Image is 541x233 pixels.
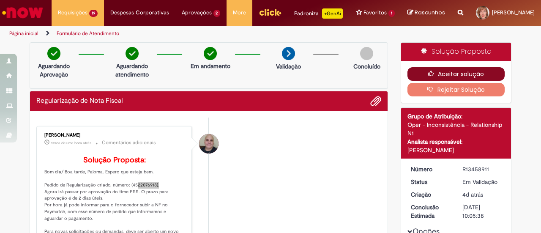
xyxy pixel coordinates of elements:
span: 4d atrás [462,191,483,198]
p: Aguardando Aprovação [33,62,74,79]
p: Em andamento [191,62,230,70]
h2: Regularização de Nota Fiscal Histórico de tíquete [36,97,123,105]
span: cerca de uma hora atrás [51,140,91,145]
span: Favoritos [363,8,387,17]
div: Leonardo Manoel De Souza [199,134,219,154]
div: Grupo de Atribuição: [407,112,505,121]
ul: Trilhas de página [6,26,354,41]
div: Analista responsável: [407,137,505,146]
span: 1 [388,10,395,17]
small: Comentários adicionais [102,139,156,146]
p: +GenAi [322,8,343,19]
p: Aguardando atendimento [112,62,153,79]
img: img-circle-grey.png [360,47,373,60]
div: Oper - Inconsistência - Relationship N1 [407,121,505,137]
span: Aprovações [182,8,212,17]
span: 2 [213,10,221,17]
div: Padroniza [294,8,343,19]
div: Solução Proposta [401,43,511,61]
span: Requisições [58,8,87,17]
span: Despesas Corporativas [110,8,169,17]
div: [PERSON_NAME] [44,133,185,138]
dt: Conclusão Estimada [404,203,456,220]
img: click_logo_yellow_360x200.png [259,6,281,19]
span: More [233,8,246,17]
span: [PERSON_NAME] [492,9,535,16]
div: [PERSON_NAME] [407,146,505,154]
dt: Número [404,165,456,173]
dt: Criação [404,190,456,199]
dt: Status [404,178,456,186]
img: check-circle-green.png [47,47,60,60]
div: Em Validação [462,178,502,186]
img: check-circle-green.png [126,47,139,60]
button: Adicionar anexos [370,96,381,107]
button: Aceitar solução [407,67,505,81]
img: arrow-next.png [282,47,295,60]
span: 19 [89,10,98,17]
button: Rejeitar Solução [407,83,505,96]
a: Formulário de Atendimento [57,30,119,37]
p: Validação [276,62,301,71]
div: [DATE] 10:05:38 [462,203,502,220]
div: 28/08/2025 15:58:35 [462,190,502,199]
time: 28/08/2025 15:58:35 [462,191,483,198]
span: Rascunhos [415,8,445,16]
b: Solução Proposta: [83,155,146,165]
img: ServiceNow [1,4,44,21]
a: Rascunhos [407,9,445,17]
p: Concluído [353,62,380,71]
img: check-circle-green.png [204,47,217,60]
a: Página inicial [9,30,38,37]
time: 01/09/2025 09:17:27 [51,140,91,145]
div: R13458911 [462,165,502,173]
